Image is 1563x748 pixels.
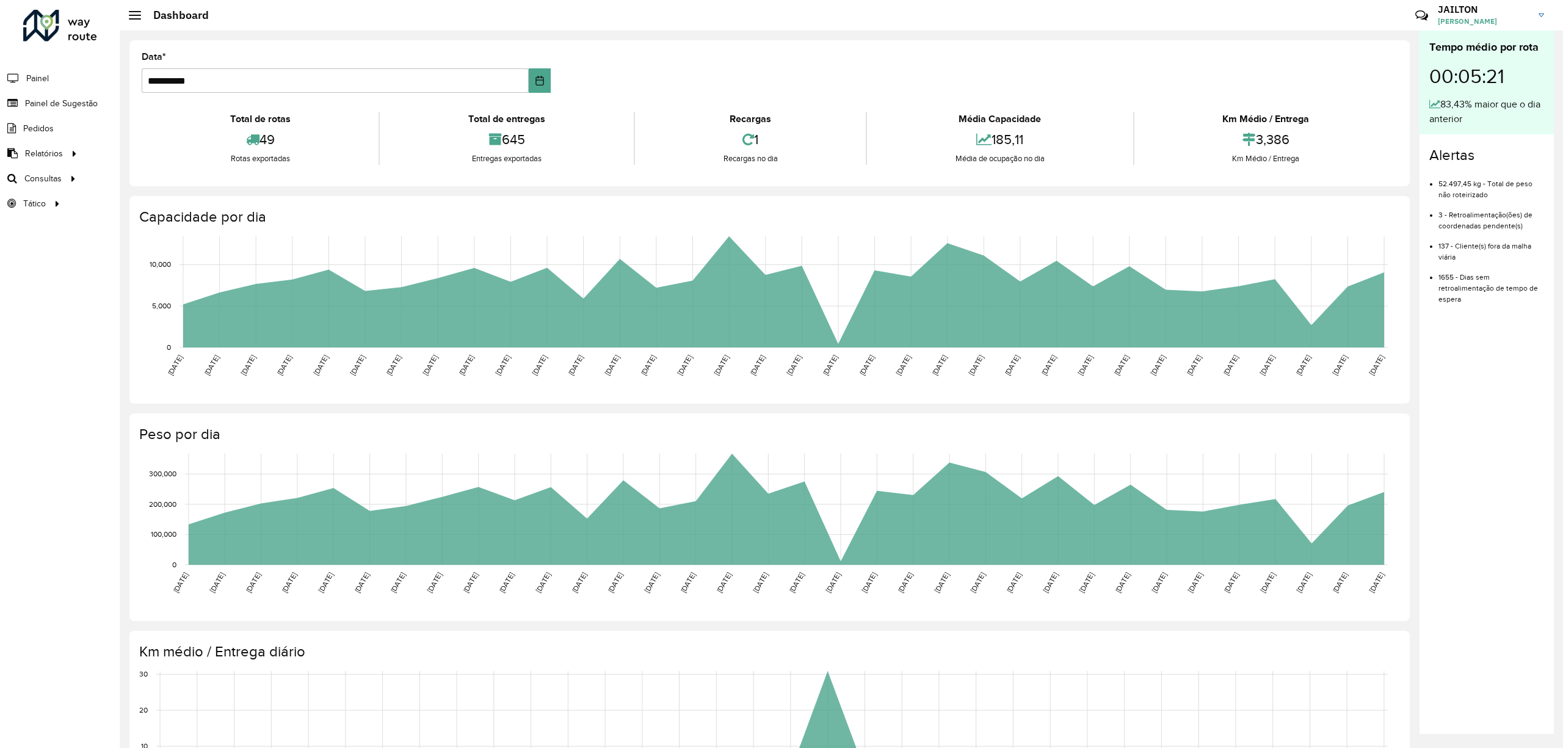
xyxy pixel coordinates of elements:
[1368,571,1385,594] text: [DATE]
[1438,169,1544,200] li: 52.497,45 kg - Total de peso não roteirizado
[1368,354,1385,377] text: [DATE]
[462,571,479,594] text: [DATE]
[139,643,1398,661] h4: Km médio / Entrega diário
[152,302,171,310] text: 5,000
[715,571,733,594] text: [DATE]
[385,354,402,377] text: [DATE]
[139,670,148,678] text: 30
[606,571,624,594] text: [DATE]
[244,571,262,594] text: [DATE]
[1429,147,1544,164] h4: Alertas
[1137,126,1394,153] div: 3,386
[1295,571,1313,594] text: [DATE]
[638,112,863,126] div: Recargas
[151,531,176,539] text: 100,000
[1438,200,1544,231] li: 3 - Retroalimentação(ões) de coordenadas pendente(s)
[1003,354,1021,377] text: [DATE]
[23,122,54,135] span: Pedidos
[24,172,62,185] span: Consultas
[139,208,1398,226] h4: Capacidade por dia
[529,68,551,93] button: Choose Date
[1042,571,1059,594] text: [DATE]
[1149,354,1167,377] text: [DATE]
[932,571,950,594] text: [DATE]
[638,153,863,165] div: Recargas no dia
[788,571,805,594] text: [DATE]
[749,354,766,377] text: [DATE]
[150,261,171,269] text: 10,000
[1429,39,1544,56] div: Tempo médio por rota
[713,354,730,377] text: [DATE]
[1438,16,1529,27] span: [PERSON_NAME]
[896,571,914,594] text: [DATE]
[139,426,1398,443] h4: Peso por dia
[1294,354,1312,377] text: [DATE]
[139,706,148,714] text: 20
[1331,571,1349,594] text: [DATE]
[426,571,443,594] text: [DATE]
[1438,263,1544,305] li: 1655 - Dias sem retroalimentação de tempo de espera
[145,112,375,126] div: Total de rotas
[870,153,1130,165] div: Média de ocupação no dia
[531,354,548,377] text: [DATE]
[567,354,584,377] text: [DATE]
[1429,56,1544,97] div: 00:05:21
[1438,231,1544,263] li: 137 - Cliente(s) fora da malha viária
[1331,354,1349,377] text: [DATE]
[149,500,176,508] text: 200,000
[172,571,189,594] text: [DATE]
[1222,571,1240,594] text: [DATE]
[676,354,694,377] text: [DATE]
[1409,2,1435,29] a: Contato Rápido
[23,197,46,210] span: Tático
[752,571,769,594] text: [DATE]
[969,571,987,594] text: [DATE]
[208,571,226,594] text: [DATE]
[383,112,630,126] div: Total de entregas
[870,112,1130,126] div: Média Capacidade
[967,354,985,377] text: [DATE]
[25,147,63,160] span: Relatórios
[643,571,661,594] text: [DATE]
[930,354,948,377] text: [DATE]
[145,126,375,153] div: 49
[1005,571,1023,594] text: [DATE]
[149,470,176,477] text: 300,000
[280,571,298,594] text: [DATE]
[457,354,475,377] text: [DATE]
[785,354,803,377] text: [DATE]
[821,354,839,377] text: [DATE]
[26,72,49,85] span: Painel
[498,571,515,594] text: [DATE]
[824,571,841,594] text: [DATE]
[1259,571,1277,594] text: [DATE]
[383,126,630,153] div: 645
[1040,354,1057,377] text: [DATE]
[1186,571,1204,594] text: [DATE]
[1150,571,1168,594] text: [DATE]
[25,97,98,110] span: Painel de Sugestão
[353,571,371,594] text: [DATE]
[1078,571,1095,594] text: [DATE]
[894,354,912,377] text: [DATE]
[421,354,439,377] text: [DATE]
[239,354,257,377] text: [DATE]
[141,9,209,22] h2: Dashboard
[1438,4,1529,15] h3: JAILTON
[679,571,697,594] text: [DATE]
[1076,354,1094,377] text: [DATE]
[167,343,171,351] text: 0
[166,354,184,377] text: [DATE]
[860,571,878,594] text: [DATE]
[1185,354,1203,377] text: [DATE]
[389,571,407,594] text: [DATE]
[1114,571,1131,594] text: [DATE]
[639,354,657,377] text: [DATE]
[312,354,330,377] text: [DATE]
[858,354,876,377] text: [DATE]
[203,354,220,377] text: [DATE]
[317,571,335,594] text: [DATE]
[145,153,375,165] div: Rotas exportadas
[383,153,630,165] div: Entregas exportadas
[1429,97,1544,126] div: 83,43% maior que o dia anterior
